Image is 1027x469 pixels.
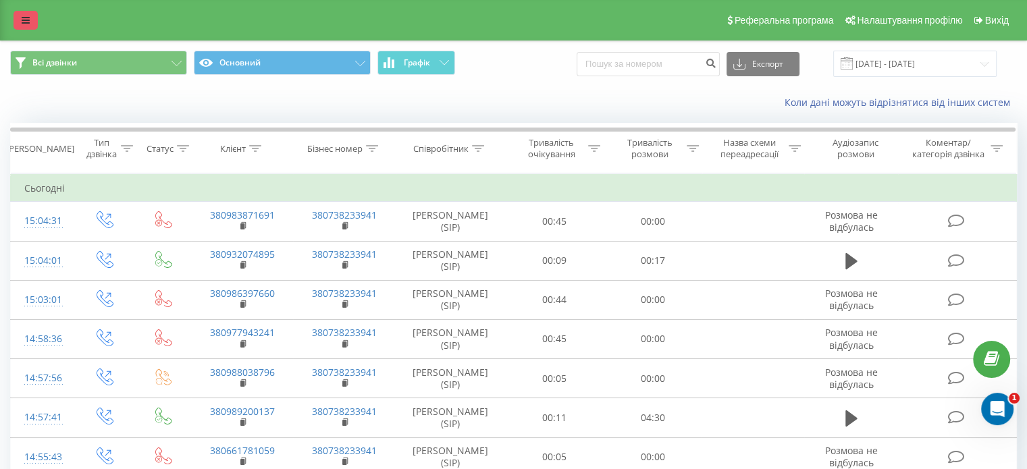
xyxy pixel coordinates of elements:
[312,366,377,379] a: 380738233941
[857,15,962,26] span: Налаштування профілю
[577,52,720,76] input: Пошук за номером
[24,404,60,431] div: 14:57:41
[24,326,60,352] div: 14:58:36
[210,405,275,418] a: 380989200137
[727,52,799,76] button: Експорт
[194,51,371,75] button: Основний
[24,248,60,274] div: 15:04:01
[312,405,377,418] a: 380738233941
[396,202,506,241] td: [PERSON_NAME] (SIP)
[825,287,878,312] span: Розмова не відбулась
[396,319,506,358] td: [PERSON_NAME] (SIP)
[816,137,895,160] div: Аудіозапис розмови
[312,287,377,300] a: 380738233941
[506,398,604,437] td: 00:11
[147,143,174,155] div: Статус
[11,175,1017,202] td: Сьогодні
[604,319,702,358] td: 00:00
[518,137,585,160] div: Тривалість очікування
[6,143,74,155] div: [PERSON_NAME]
[604,280,702,319] td: 00:00
[714,137,785,160] div: Назва схеми переадресації
[210,366,275,379] a: 380988038796
[506,202,604,241] td: 00:45
[908,137,987,160] div: Коментар/категорія дзвінка
[985,15,1009,26] span: Вихід
[24,287,60,313] div: 15:03:01
[210,209,275,221] a: 380983871691
[396,241,506,280] td: [PERSON_NAME] (SIP)
[604,359,702,398] td: 00:00
[312,248,377,260] a: 380738233941
[825,366,878,391] span: Розмова не відбулась
[604,398,702,437] td: 04:30
[785,96,1017,109] a: Коли дані можуть відрізнятися вiд інших систем
[825,326,878,351] span: Розмова не відбулась
[210,287,275,300] a: 380986397660
[413,143,469,155] div: Співробітник
[506,280,604,319] td: 00:44
[981,393,1013,425] iframe: Intercom live chat
[307,143,363,155] div: Бізнес номер
[396,280,506,319] td: [PERSON_NAME] (SIP)
[616,137,683,160] div: Тривалість розмови
[210,248,275,260] a: 380932074895
[24,208,60,234] div: 15:04:31
[312,326,377,339] a: 380738233941
[210,326,275,339] a: 380977943241
[24,365,60,391] div: 14:57:56
[506,359,604,398] td: 00:05
[604,202,702,241] td: 00:00
[1009,393,1020,404] span: 1
[312,444,377,457] a: 380738233941
[377,51,455,75] button: Графік
[404,58,430,67] span: Графік
[604,241,702,280] td: 00:17
[85,137,117,160] div: Тип дзвінка
[210,444,275,457] a: 380661781059
[396,359,506,398] td: [PERSON_NAME] (SIP)
[220,143,246,155] div: Клієнт
[735,15,834,26] span: Реферальна програма
[312,209,377,221] a: 380738233941
[825,209,878,233] span: Розмова не відбулась
[825,444,878,469] span: Розмова не відбулась
[396,398,506,437] td: [PERSON_NAME] (SIP)
[32,57,77,68] span: Всі дзвінки
[506,241,604,280] td: 00:09
[506,319,604,358] td: 00:45
[10,51,187,75] button: Всі дзвінки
